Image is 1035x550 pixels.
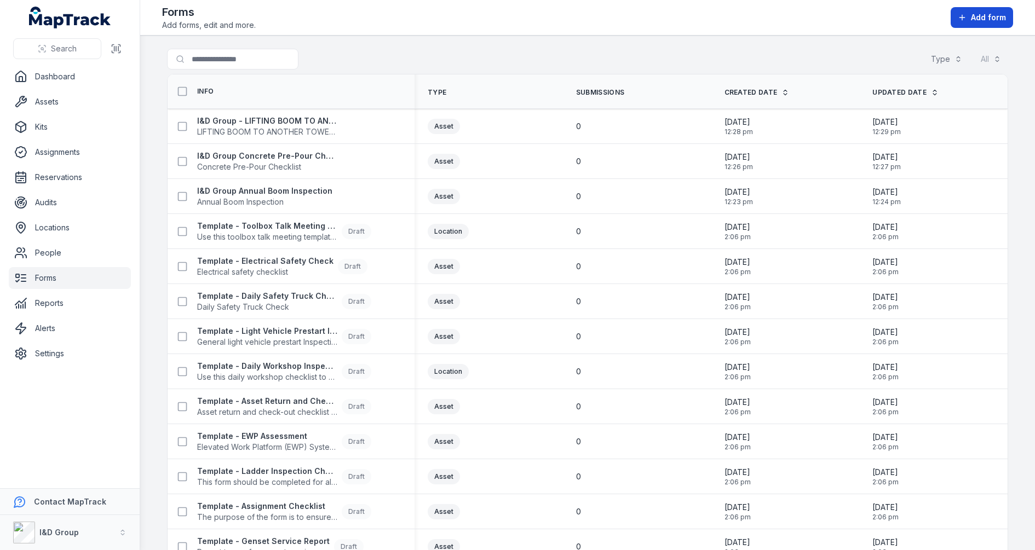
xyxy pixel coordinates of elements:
[725,397,751,408] span: [DATE]
[197,326,337,337] strong: Template - Light Vehicle Prestart Inspection
[197,186,332,207] a: I&D Group Annual Boom InspectionAnnual Boom Inspection
[9,317,131,339] a: Alerts
[725,513,751,522] span: 2:06 pm
[872,338,899,346] span: 2:06 pm
[197,87,214,96] span: Info
[197,256,334,267] strong: Template - Electrical Safety Check
[725,152,753,163] span: [DATE]
[197,196,332,207] span: Annual Boom Inspection
[197,361,337,372] strong: Template - Daily Workshop Inspection
[34,497,106,506] strong: Contact MapTrack
[197,115,337,137] a: I&D Group - LIFTING BOOM TO ANOTHER TOWER CHECKLISTLIFTING BOOM TO ANOTHER TOWER CHECKLIST
[725,222,751,241] time: 07/07/2025, 2:06:51 pm
[872,373,899,381] span: 2:06 pm
[197,466,337,477] strong: Template - Ladder Inspection Checklist
[872,467,899,487] time: 07/07/2025, 2:06:51 pm
[872,152,901,171] time: 21/08/2025, 12:27:54 pm
[39,528,79,537] strong: I&D Group
[197,186,332,196] strong: I&D Group Annual Boom Inspection
[872,478,899,487] span: 2:06 pm
[197,150,337,172] a: I&D Group Concrete Pre-Pour ChecklistConcrete Pre-Pour Checklist
[197,372,337,383] span: Use this daily workshop checklist to maintain safety standard in the work zones at site.
[576,471,581,482] span: 0
[197,477,337,488] span: This form should be completed for all ladders.
[872,187,901,206] time: 21/08/2025, 12:24:46 pm
[725,198,753,206] span: 12:23 pm
[197,126,337,137] span: LIFTING BOOM TO ANOTHER TOWER CHECKLIST
[725,268,751,276] span: 2:06 pm
[872,362,899,381] time: 07/07/2025, 2:06:51 pm
[197,150,337,161] strong: I&D Group Concrete Pre-Pour Checklist
[725,338,751,346] span: 2:06 pm
[725,222,751,233] span: [DATE]
[725,408,751,416] span: 2:06 pm
[872,513,899,522] span: 2:06 pm
[872,117,901,136] time: 21/08/2025, 12:29:13 pm
[162,4,256,20] h2: Forms
[428,399,460,414] div: Asset
[576,121,581,132] span: 0
[872,432,899,443] span: [DATE]
[197,431,337,442] strong: Template - EWP Assessment
[342,504,371,519] div: Draft
[725,537,751,548] span: [DATE]
[725,128,753,136] span: 12:28 pm
[428,364,469,379] div: Location
[725,373,751,381] span: 2:06 pm
[197,221,371,242] a: Template - Toolbox Talk Meeting RecordUse this toolbox talk meeting template to record details fr...
[342,329,371,344] div: Draft
[872,233,899,241] span: 2:06 pm
[872,292,899,311] time: 07/07/2025, 2:06:51 pm
[872,163,901,171] span: 12:27 pm
[872,408,899,416] span: 2:06 pm
[342,224,371,239] div: Draft
[725,303,751,311] span: 2:06 pm
[197,536,330,547] strong: Template - Genset Service Report
[725,117,753,136] time: 21/08/2025, 12:28:23 pm
[197,221,337,231] strong: Template - Toolbox Talk Meeting Record
[197,466,371,488] a: Template - Ladder Inspection ChecklistThis form should be completed for all ladders.Draft
[162,20,256,31] span: Add forms, edit and more.
[725,257,751,268] span: [DATE]
[725,478,751,487] span: 2:06 pm
[428,119,460,134] div: Asset
[872,467,899,478] span: [DATE]
[197,326,371,348] a: Template - Light Vehicle Prestart InspectionGeneral light vehicle prestart Inspection formDraft
[951,7,1013,28] button: Add form
[197,361,371,383] a: Template - Daily Workshop InspectionUse this daily workshop checklist to maintain safety standard...
[576,506,581,517] span: 0
[725,362,751,373] span: [DATE]
[872,327,899,338] span: [DATE]
[576,226,581,237] span: 0
[197,291,337,302] strong: Template - Daily Safety Truck Check
[342,469,371,484] div: Draft
[428,329,460,344] div: Asset
[576,401,581,412] span: 0
[725,432,751,443] span: [DATE]
[197,291,371,312] a: Template - Daily Safety Truck CheckDaily Safety Truck CheckDraft
[197,431,371,453] a: Template - EWP AssessmentElevated Work Platform (EWP) System AssessmentDraft
[872,397,899,416] time: 07/07/2025, 2:06:51 pm
[872,117,901,128] span: [DATE]
[9,141,131,163] a: Assignments
[576,261,581,272] span: 0
[342,434,371,449] div: Draft
[9,242,131,264] a: People
[428,434,460,449] div: Asset
[725,502,751,513] span: [DATE]
[725,233,751,241] span: 2:06 pm
[197,501,371,523] a: Template - Assignment ChecklistThe purpose of the form is to ensure the employee is licenced and ...
[576,436,581,447] span: 0
[9,343,131,364] a: Settings
[872,128,901,136] span: 12:29 pm
[872,257,899,276] time: 07/07/2025, 2:06:51 pm
[872,303,899,311] span: 2:06 pm
[197,337,337,348] span: General light vehicle prestart Inspection form
[576,366,581,377] span: 0
[725,292,751,311] time: 07/07/2025, 2:06:51 pm
[197,396,337,407] strong: Template - Asset Return and Check-out Checklist
[29,7,111,28] a: MapTrack
[725,397,751,416] time: 07/07/2025, 2:06:51 pm
[971,12,1006,23] span: Add form
[872,198,901,206] span: 12:24 pm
